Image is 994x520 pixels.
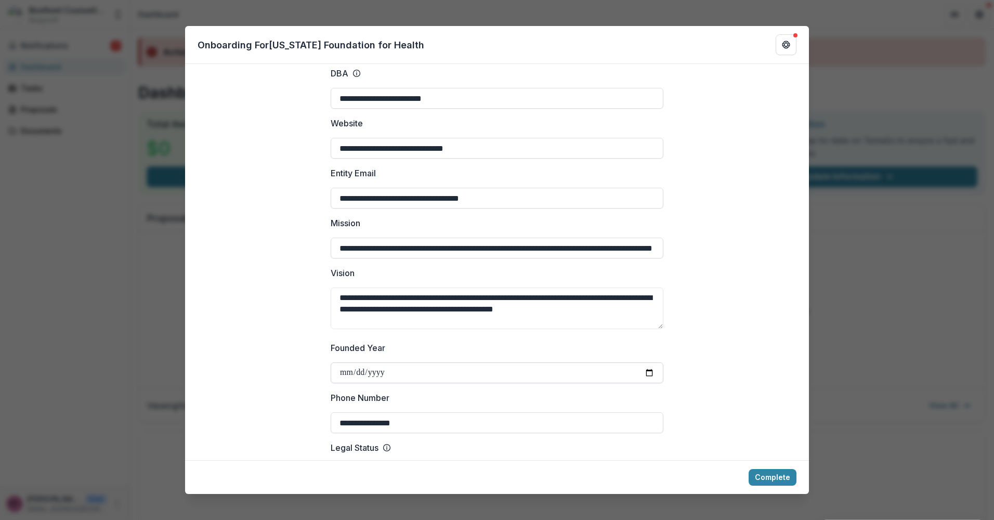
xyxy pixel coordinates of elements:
p: Mission [331,217,360,229]
p: Onboarding For [US_STATE] Foundation for Health [198,38,424,52]
p: Phone Number [331,392,389,404]
p: DBA [331,67,348,80]
p: Legal Status [331,441,378,454]
p: Website [331,117,363,129]
button: Get Help [776,34,796,55]
p: Founded Year [331,342,385,354]
p: Entity Email [331,167,376,179]
p: Vision [331,267,355,279]
button: Complete [749,469,796,486]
